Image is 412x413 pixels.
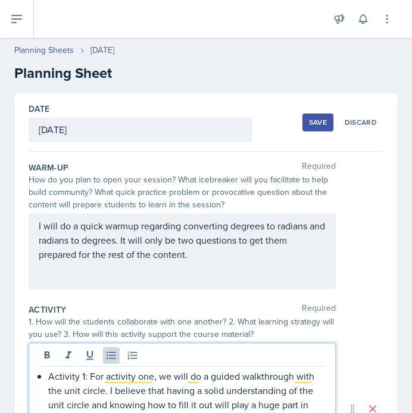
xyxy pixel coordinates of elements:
div: How do you plan to open your session? What icebreaker will you facilitate to help build community... [29,174,336,211]
span: Required [302,162,336,174]
button: Discard [338,114,383,131]
div: Discard [345,118,377,127]
p: I will do a quick warmup regarding converting degrees to radians and radians to degrees. It will ... [39,219,326,261]
a: Planning Sheets [14,44,74,56]
label: Date [29,103,49,115]
h2: Planning Sheet [14,62,398,84]
button: Save [302,114,333,131]
div: 1. How will the students collaborate with one another? 2. What learning strategy will you use? 3.... [29,316,336,341]
label: Activity [29,304,67,316]
div: Save [309,118,327,127]
div: [DATE] [90,44,114,56]
label: Warm-Up [29,162,68,174]
span: Required [302,304,336,316]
